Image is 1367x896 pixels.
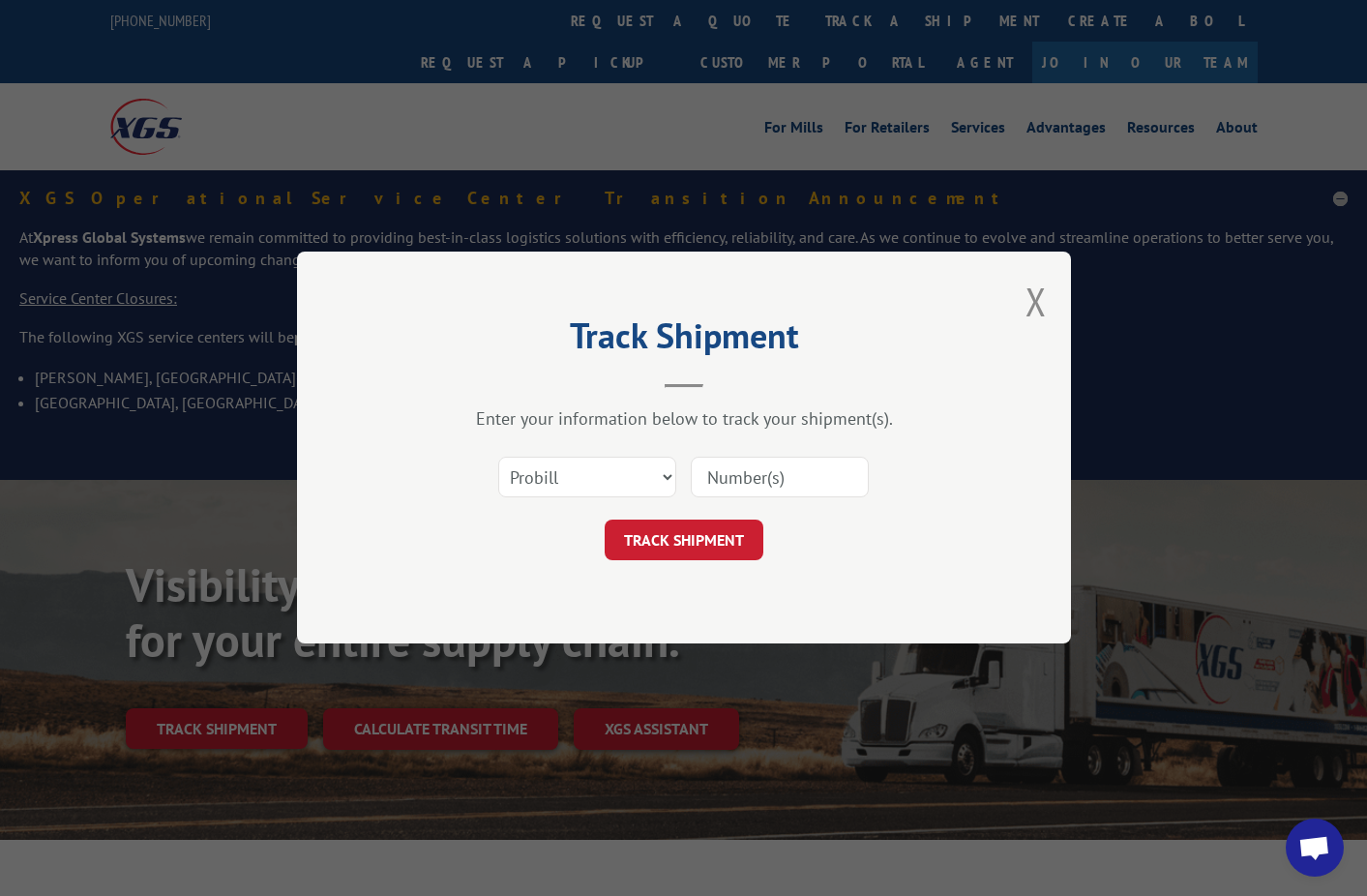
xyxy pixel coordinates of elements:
[394,408,974,431] div: Enter your information below to track your shipment(s).
[691,458,869,498] input: Number(s)
[1286,819,1344,877] a: Open chat
[394,322,974,359] h2: Track Shipment
[1025,276,1047,327] button: Close modal
[605,521,763,561] button: TRACK SHIPMENT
